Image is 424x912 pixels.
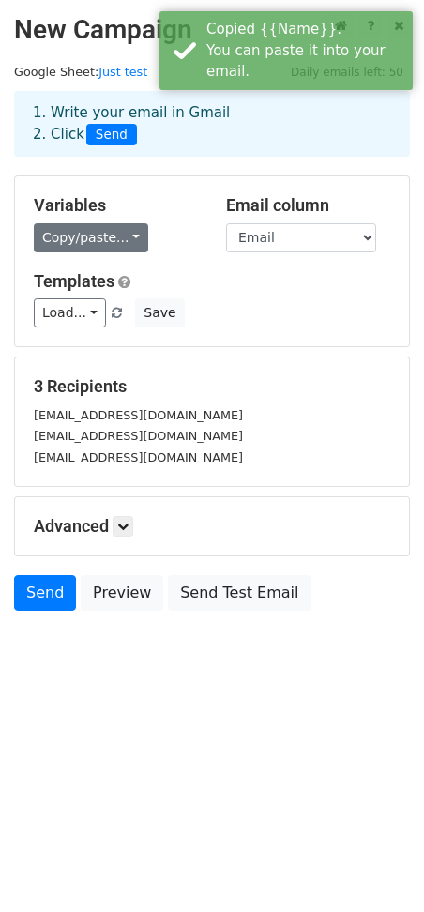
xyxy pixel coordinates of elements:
small: Google Sheet: [14,65,147,79]
a: Preview [81,575,163,611]
small: [EMAIL_ADDRESS][DOMAIN_NAME] [34,429,243,443]
h2: New Campaign [14,14,410,46]
div: Copied {{Name}}. You can paste it into your email. [206,19,405,83]
button: Save [135,298,184,327]
a: Send [14,575,76,611]
h5: Variables [34,195,198,216]
small: [EMAIL_ADDRESS][DOMAIN_NAME] [34,450,243,464]
div: 1. Write your email in Gmail 2. Click [19,102,405,145]
a: Just test [98,65,147,79]
a: Copy/paste... [34,223,148,252]
h5: 3 Recipients [34,376,390,397]
iframe: Chat Widget [330,822,424,912]
a: Send Test Email [168,575,310,611]
h5: Email column [226,195,390,216]
span: Send [86,124,137,146]
small: [EMAIL_ADDRESS][DOMAIN_NAME] [34,408,243,422]
a: Templates [34,271,114,291]
h5: Advanced [34,516,390,537]
a: Load... [34,298,106,327]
